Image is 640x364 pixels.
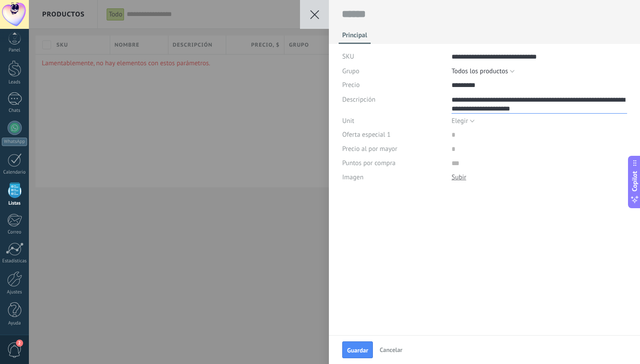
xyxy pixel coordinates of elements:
div: Chats [2,108,28,114]
div: WhatsApp [2,138,27,146]
div: SKU [342,50,445,64]
span: 2 [16,340,23,347]
span: Unit [342,118,354,124]
span: Precio [342,82,360,88]
span: Elegir [452,117,468,125]
div: Ayuda [2,320,28,326]
div: Ajustes [2,289,28,295]
button: Elegir [452,114,475,128]
div: Correo [2,229,28,235]
span: Cancelar [380,346,402,354]
div: Grupo [342,64,445,78]
span: Precio al por mayor [342,146,397,152]
span: Imagen [342,174,364,181]
span: Grupo [342,68,360,75]
div: Unit [342,114,445,128]
span: Oferta especial 1 [342,131,391,138]
span: Copilot [630,171,639,192]
div: Listas [2,201,28,206]
span: Descripción [342,96,376,103]
div: Estadísticas [2,258,28,264]
div: Descripción [342,93,445,107]
div: Puntos por compra [342,156,445,170]
button: Cancelar [376,343,406,356]
div: Imagen [342,170,445,185]
div: Panel [2,47,28,53]
div: Leads [2,79,28,85]
button: Todos los productos [452,64,515,78]
div: Precio [342,78,445,92]
span: Puntos por compra [342,160,396,166]
span: SKU [342,53,354,60]
span: Todos los productos [452,67,508,75]
div: Precio al por mayor [342,142,445,156]
div: Oferta especial 1 [342,128,445,142]
span: Guardar [347,347,368,353]
button: Guardar [342,341,373,358]
div: Calendario [2,170,28,175]
span: Principal [342,31,367,44]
